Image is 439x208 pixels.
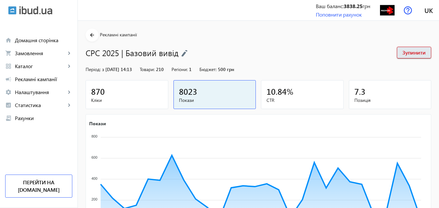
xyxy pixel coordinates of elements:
tspan: 600 [91,155,97,159]
span: Покази [179,97,251,104]
mat-icon: analytics [5,102,12,108]
span: Налаштування [15,89,66,95]
span: Рекламні кампанії [100,31,137,38]
div: Ваш баланс: грн [316,3,370,10]
span: 870 [91,86,105,97]
mat-icon: shopping_cart [5,50,12,56]
span: Статистика [15,102,66,108]
span: Домашня сторінка [15,37,72,43]
a: Поповнити рахунок [316,11,362,18]
h1: CPC 2025 | Базовий вивід [86,47,390,58]
span: 10.84 [267,86,287,97]
span: % [287,86,293,97]
span: Позиція [354,97,426,104]
mat-icon: keyboard_arrow_right [66,63,72,69]
tspan: 800 [91,134,97,138]
a: Перейти на [DOMAIN_NAME] [5,175,72,198]
mat-icon: settings [5,89,12,95]
span: Рахунки [15,115,72,121]
mat-icon: grid_view [5,63,12,69]
span: uk [424,6,433,14]
span: 210 [156,66,164,72]
span: CTR [267,97,338,104]
mat-icon: keyboard_arrow_right [66,50,72,56]
mat-icon: campaign [5,76,12,82]
span: 1 [189,66,192,72]
mat-icon: home [5,37,12,43]
span: Зупинити [402,49,426,56]
span: Регіони: [172,66,188,72]
mat-icon: keyboard_arrow_right [66,102,72,108]
span: Бюджет: [199,66,217,72]
button: Зупинити [397,47,431,58]
span: 500 грн [218,66,234,72]
mat-icon: arrow_back [88,31,96,39]
img: help.svg [404,6,412,15]
span: Каталог [15,63,66,69]
mat-icon: keyboard_arrow_right [66,89,72,95]
img: ibud_text.svg [19,6,52,15]
span: Період: з [86,66,104,72]
span: [DATE] 14:13 [105,66,132,72]
b: 3838.25 [344,3,362,9]
span: 8023 [179,86,197,97]
span: Товари: [140,66,155,72]
tspan: 400 [91,177,97,180]
tspan: 200 [91,197,97,201]
span: 7.3 [354,86,365,97]
span: Замовлення [15,50,66,56]
text: Покази [89,120,106,126]
span: Рекламні кампанії [15,76,72,82]
img: 3701604f6f35676164798307661227-1f7e7cced2.png [380,3,395,18]
mat-icon: receipt_long [5,115,12,121]
img: ibud.svg [8,6,17,15]
span: Кліки [91,97,163,104]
